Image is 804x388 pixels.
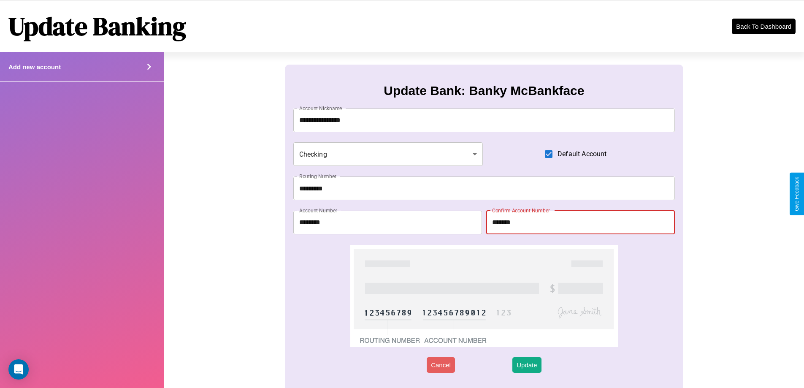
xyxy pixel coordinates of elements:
div: Checking [293,142,483,166]
button: Update [512,357,541,373]
button: Back To Dashboard [732,19,796,34]
h1: Update Banking [8,9,186,43]
button: Cancel [427,357,455,373]
label: Confirm Account Number [492,207,550,214]
div: Open Intercom Messenger [8,359,29,380]
label: Account Nickname [299,105,342,112]
div: Give Feedback [794,177,800,211]
label: Routing Number [299,173,336,180]
span: Default Account [558,149,606,159]
img: check [350,245,617,347]
h4: Add new account [8,63,61,71]
label: Account Number [299,207,337,214]
h3: Update Bank: Banky McBankface [384,84,584,98]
